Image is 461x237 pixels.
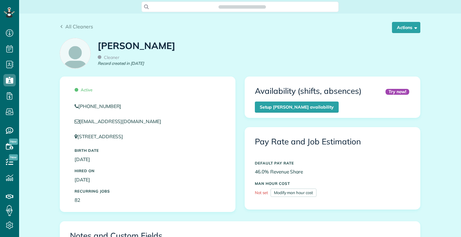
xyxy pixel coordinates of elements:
[98,41,175,51] h1: [PERSON_NAME]
[255,190,268,195] span: Not set
[9,154,18,160] span: New
[255,102,339,113] a: Setup [PERSON_NAME] availability
[386,89,409,95] div: Try now!
[98,55,119,60] span: Cleaner
[75,87,92,92] span: Active
[75,176,221,183] p: [DATE]
[65,23,93,30] span: All Cleaners
[75,148,221,152] h5: Birth Date
[9,139,18,145] span: New
[255,137,410,146] h3: Pay Rate and Job Estimation
[75,156,221,163] p: [DATE]
[271,189,316,197] a: Modify man hour cost
[75,169,221,173] h5: Hired On
[75,189,221,193] h5: Recurring Jobs
[98,60,144,66] em: Record created in [DATE]
[75,133,129,139] a: [STREET_ADDRESS]
[60,38,90,69] img: employee_icon-c2f8239691d896a72cdd9dc41cfb7b06f9d69bdd837a2ad469be8ff06ab05b5f.png
[392,22,420,33] button: Actions
[75,118,167,124] a: [EMAIL_ADDRESS][DOMAIN_NAME]
[225,4,259,10] span: Search ZenMaid…
[60,23,93,30] a: All Cleaners
[255,87,361,96] h3: Availability (shifts, absences)
[255,161,410,165] h5: DEFAULT PAY RATE
[255,168,410,175] p: 46.0% Revenue Share
[75,103,221,110] a: [PHONE_NUMBER]
[75,197,221,204] p: 82
[255,181,410,185] h5: MAN HOUR COST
